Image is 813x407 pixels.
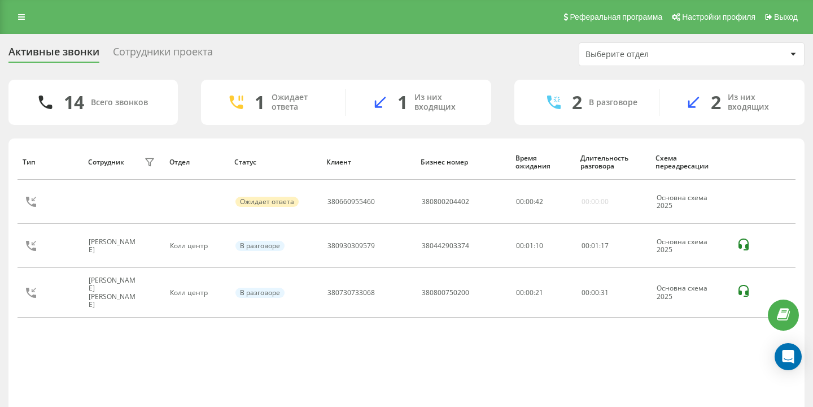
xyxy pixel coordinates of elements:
[272,93,329,112] div: Ожидает ответа
[88,158,124,166] div: Сотрудник
[591,241,599,250] span: 01
[89,276,141,309] div: [PERSON_NAME] [PERSON_NAME]
[582,289,609,297] div: : :
[235,197,299,207] div: Ожидает ответа
[711,92,721,113] div: 2
[91,98,148,107] div: Всего звонков
[170,242,222,250] div: Колл центр
[64,92,84,113] div: 14
[655,154,725,171] div: Схема переадресации
[582,288,589,297] span: 00
[327,198,375,206] div: 380660955460
[526,197,534,206] span: 00
[235,241,285,251] div: В разговоре
[234,158,316,166] div: Статус
[255,92,265,113] div: 1
[23,158,77,166] div: Тип
[327,242,375,250] div: 380930309579
[422,289,469,297] div: 380800750200
[326,158,410,166] div: Клиент
[8,46,99,63] div: Активные звонки
[591,288,599,297] span: 00
[682,12,755,21] span: Настройки профиля
[582,242,609,250] div: : :
[728,93,788,112] div: Из них входящих
[169,158,224,166] div: Отдел
[421,158,504,166] div: Бизнес номер
[235,288,285,298] div: В разговоре
[516,197,524,206] span: 00
[397,92,408,113] div: 1
[657,194,724,210] div: Основна схема 2025
[535,197,543,206] span: 42
[516,198,543,206] div: : :
[515,154,570,171] div: Время ожидания
[170,289,222,297] div: Колл центр
[580,154,645,171] div: Длительность разговора
[572,92,582,113] div: 2
[516,289,569,297] div: 00:00:21
[774,12,798,21] span: Выход
[113,46,213,63] div: Сотрудники проекта
[422,198,469,206] div: 380800204402
[570,12,662,21] span: Реферальная программа
[601,288,609,297] span: 31
[582,198,609,206] div: 00:00:00
[775,343,802,370] div: Open Intercom Messenger
[589,98,637,107] div: В разговоре
[422,242,469,250] div: 380442903374
[585,50,720,59] div: Выберите отдел
[327,289,375,297] div: 380730733068
[657,284,724,301] div: Основна схема 2025
[516,242,569,250] div: 00:01:10
[582,241,589,250] span: 00
[414,93,474,112] div: Из них входящих
[657,238,724,254] div: Основна схема 2025
[601,241,609,250] span: 17
[89,238,141,254] div: [PERSON_NAME]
